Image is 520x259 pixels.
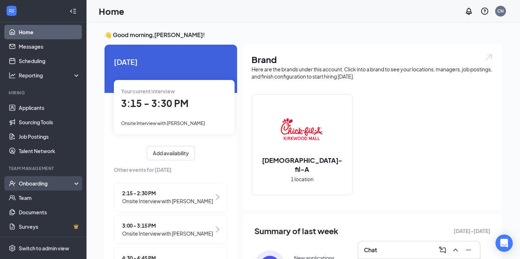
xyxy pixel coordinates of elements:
[9,165,79,171] div: Team Management
[114,56,228,67] span: [DATE]
[19,191,80,205] a: Team
[99,5,124,17] h1: Home
[19,25,80,39] a: Home
[19,205,80,219] a: Documents
[9,72,16,79] svg: Analysis
[122,222,213,229] span: 3:00 - 3:15 PM
[19,115,80,129] a: Sourcing Tools
[364,246,377,254] h3: Chat
[19,144,80,158] a: Talent Network
[70,8,77,15] svg: Collapse
[450,244,461,256] button: ChevronUp
[19,245,69,252] div: Switch to admin view
[122,197,213,205] span: Onsite Interview with [PERSON_NAME]
[252,66,493,80] div: Here are the brands under this account. Click into a brand to see your locations, managers, job p...
[19,180,74,187] div: Onboarding
[254,225,338,237] span: Summary of last week
[463,244,474,256] button: Minimize
[9,180,16,187] svg: UserCheck
[19,54,80,68] a: Scheduling
[122,189,213,197] span: 2:15 - 2:30 PM
[121,120,205,126] span: Onsite Interview with [PERSON_NAME]
[252,156,352,174] h2: [DEMOGRAPHIC_DATA]-fil-A
[8,7,15,14] svg: WorkstreamLogo
[465,7,473,15] svg: Notifications
[19,101,80,115] a: Applicants
[438,246,447,254] svg: ComposeMessage
[484,53,493,62] img: open.6027fd2a22e1237b5b06.svg
[454,227,490,235] span: [DATE] - [DATE]
[252,53,493,66] h1: Brand
[9,245,16,252] svg: Settings
[9,90,79,96] div: Hiring
[122,229,213,237] span: Onsite Interview with [PERSON_NAME]
[464,246,473,254] svg: Minimize
[495,235,513,252] div: Open Intercom Messenger
[121,88,175,94] span: Your current interview
[147,146,195,160] button: Add availability
[437,244,448,256] button: ComposeMessage
[19,219,80,234] a: SurveysCrown
[497,8,504,14] div: CN
[19,72,81,79] div: Reporting
[279,107,325,153] img: Chick-fil-A
[121,97,188,109] span: 3:15 - 3:30 PM
[19,129,80,144] a: Job Postings
[19,39,80,54] a: Messages
[105,31,502,39] h3: 👋 Good morning, [PERSON_NAME] !
[114,166,228,174] span: Other events for [DATE]
[480,7,489,15] svg: QuestionInfo
[291,175,314,183] span: 1 location
[451,246,460,254] svg: ChevronUp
